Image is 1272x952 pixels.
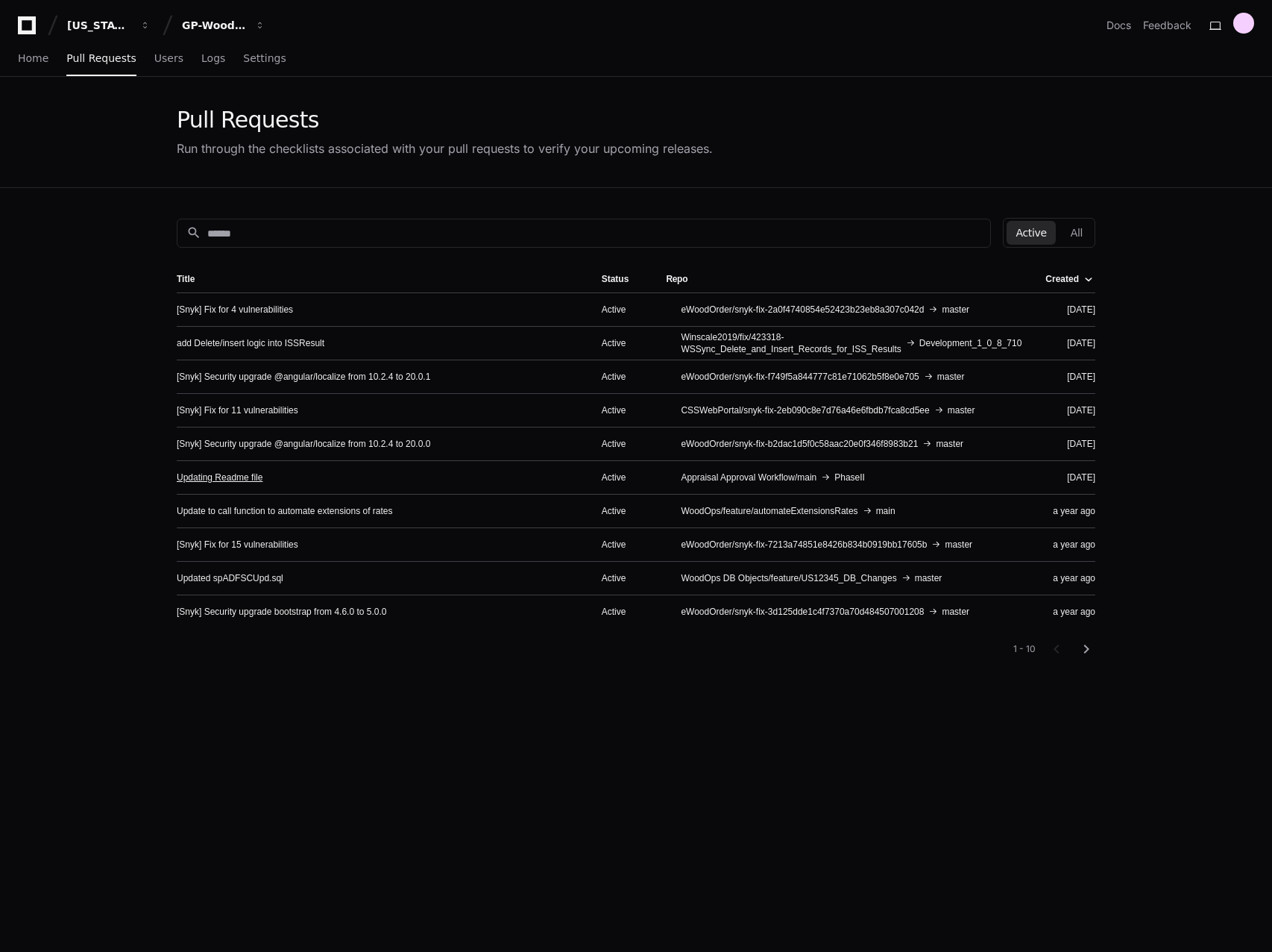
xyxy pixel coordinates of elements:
[937,371,965,383] span: master
[177,438,430,450] a: [Snyk] Security upgrade @angular/localize from 10.2.4 to 20.0.0
[1013,643,1036,655] div: 1 - 10
[66,54,136,63] span: Pull Requests
[61,12,157,39] button: [US_STATE] Pacific
[1007,221,1055,245] button: Active
[177,371,430,383] a: [Snyk] Security upgrade @angular/localize from 10.2.4 to 20.0.1
[602,472,643,483] div: Active
[681,371,919,383] span: eWoodOrder/snyk-fix-f749f5a844777c81e71062b5f8e0e705
[602,572,643,584] div: Active
[915,572,942,584] span: master
[201,42,225,76] a: Logs
[602,304,643,316] div: Active
[602,404,643,416] div: Active
[1045,337,1095,349] div: [DATE]
[201,54,225,63] span: Logs
[948,404,975,416] span: master
[602,505,643,517] div: Active
[602,273,629,285] div: Status
[1045,539,1095,551] div: a year ago
[1045,472,1095,483] div: [DATE]
[681,331,901,355] span: Winscale2019/fix/423318-WSSync_Delete_and_Insert_Records_for_ISS_Results
[177,472,262,483] a: Updating Readme file
[681,606,924,618] span: eWoodOrder/snyk-fix-3d125dde1c4f7370a70d484507001208
[945,539,972,551] span: master
[1045,371,1095,383] div: [DATE]
[602,371,643,383] div: Active
[942,304,969,316] span: master
[1045,404,1095,416] div: [DATE]
[177,505,393,517] a: Update to call function to automate extensions of rates
[602,438,643,450] div: Active
[177,273,195,285] div: Title
[876,505,895,517] span: main
[654,266,1033,292] th: Repo
[942,606,969,618] span: master
[1045,572,1095,584] div: a year ago
[1106,18,1131,33] a: Docs
[177,606,387,618] a: [Snyk] Security upgrade bootstrap from 4.6.0 to 5.0.0
[1045,304,1095,316] div: [DATE]
[66,42,136,76] a: Pull Requests
[177,107,713,134] div: Pull Requests
[1062,221,1092,245] button: All
[602,337,643,349] div: Active
[177,539,298,551] a: [Snyk] Fix for 15 vulnerabilities
[1045,505,1095,517] div: a year ago
[602,606,643,618] div: Active
[936,438,963,450] span: master
[681,404,929,416] span: CSSWebPortal/snyk-fix-2eb090c8e7d76a46e6fbdb7fca8cd5ee
[18,42,48,76] a: Home
[681,304,924,316] span: eWoodOrder/snyk-fix-2a0f4740854e52423b23eb8a307c042d
[182,18,246,33] div: GP-WoodOps
[177,140,713,157] div: Run through the checklists associated with your pull requests to verify your upcoming releases.
[154,54,183,63] span: Users
[154,42,183,76] a: Users
[177,304,293,316] a: [Snyk] Fix for 4 vulnerabilities
[1045,273,1092,285] div: Created
[602,273,643,285] div: Status
[1045,606,1095,618] div: a year ago
[1077,640,1095,658] mat-icon: chevron_right
[176,12,271,39] button: GP-WoodOps
[681,472,816,483] span: Appraisal Approval Workflow/main
[681,438,918,450] span: eWoodOrder/snyk-fix-b2dac1d5f0c58aac20e0f346f8983b21
[681,505,857,517] span: WoodOps/feature/automateExtensionsRates
[681,572,896,584] span: WoodOps DB Objects/feature/US12345_DB_Changes
[67,18,131,33] div: [US_STATE] Pacific
[177,404,298,416] a: [Snyk] Fix for 11 vulnerabilities
[243,42,286,76] a: Settings
[681,539,927,551] span: eWoodOrder/snyk-fix-7213a74851e8426b834b0919bb17605b
[602,539,643,551] div: Active
[919,337,1021,349] span: Development_1_0_8_710
[834,472,865,483] span: PhaseII
[243,54,286,63] span: Settings
[1143,18,1191,33] button: Feedback
[177,337,324,349] a: add Delete/insert logic into ISSResult
[1045,273,1079,285] div: Created
[177,273,578,285] div: Title
[1045,438,1095,450] div: [DATE]
[177,572,283,584] a: Updated spADFSCUpd.sql
[18,54,48,63] span: Home
[186,225,201,240] mat-icon: search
